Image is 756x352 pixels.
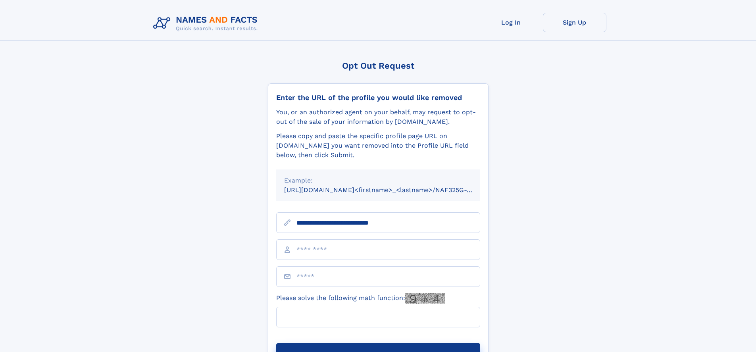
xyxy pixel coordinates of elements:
div: Enter the URL of the profile you would like removed [276,93,480,102]
a: Sign Up [543,13,606,32]
a: Log In [479,13,543,32]
div: You, or an authorized agent on your behalf, may request to opt-out of the sale of your informatio... [276,108,480,127]
div: Opt Out Request [268,61,489,71]
div: Example: [284,176,472,185]
label: Please solve the following math function: [276,293,445,304]
img: Logo Names and Facts [150,13,264,34]
small: [URL][DOMAIN_NAME]<firstname>_<lastname>/NAF325G-xxxxxxxx [284,186,495,194]
div: Please copy and paste the specific profile page URL on [DOMAIN_NAME] you want removed into the Pr... [276,131,480,160]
